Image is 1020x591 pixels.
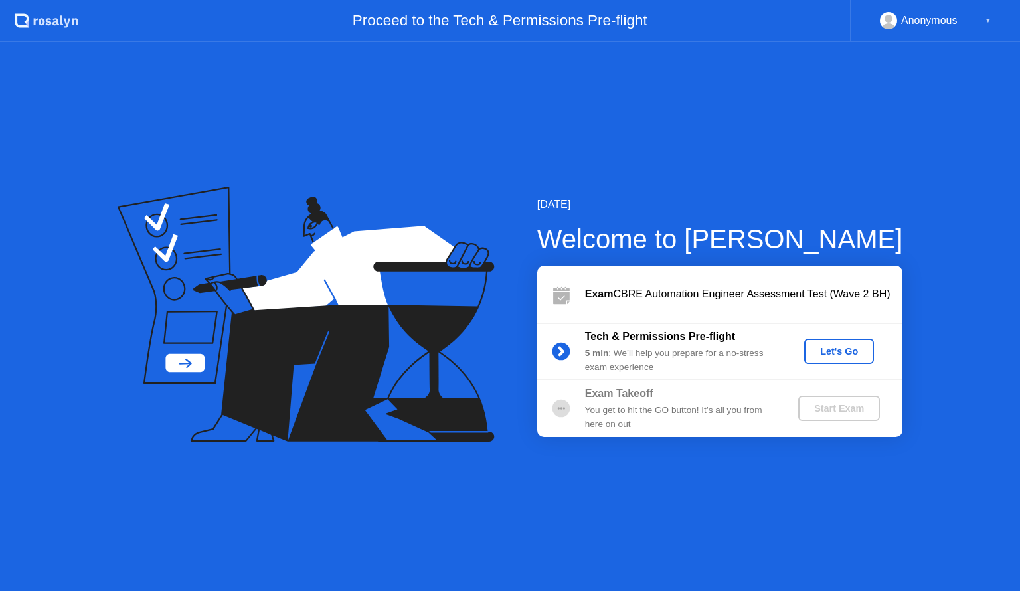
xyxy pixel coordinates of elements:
div: Start Exam [804,403,875,414]
b: Exam [585,288,614,299]
div: Anonymous [901,12,958,29]
div: : We’ll help you prepare for a no-stress exam experience [585,347,776,374]
div: Let's Go [809,346,869,357]
b: Exam Takeoff [585,388,653,399]
div: You get to hit the GO button! It’s all you from here on out [585,404,776,431]
div: CBRE Automation Engineer Assessment Test (Wave 2 BH) [585,286,902,302]
button: Start Exam [798,396,880,421]
b: 5 min [585,348,609,358]
button: Let's Go [804,339,874,364]
div: [DATE] [537,197,903,212]
div: Welcome to [PERSON_NAME] [537,219,903,259]
div: ▼ [985,12,991,29]
b: Tech & Permissions Pre-flight [585,331,735,342]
